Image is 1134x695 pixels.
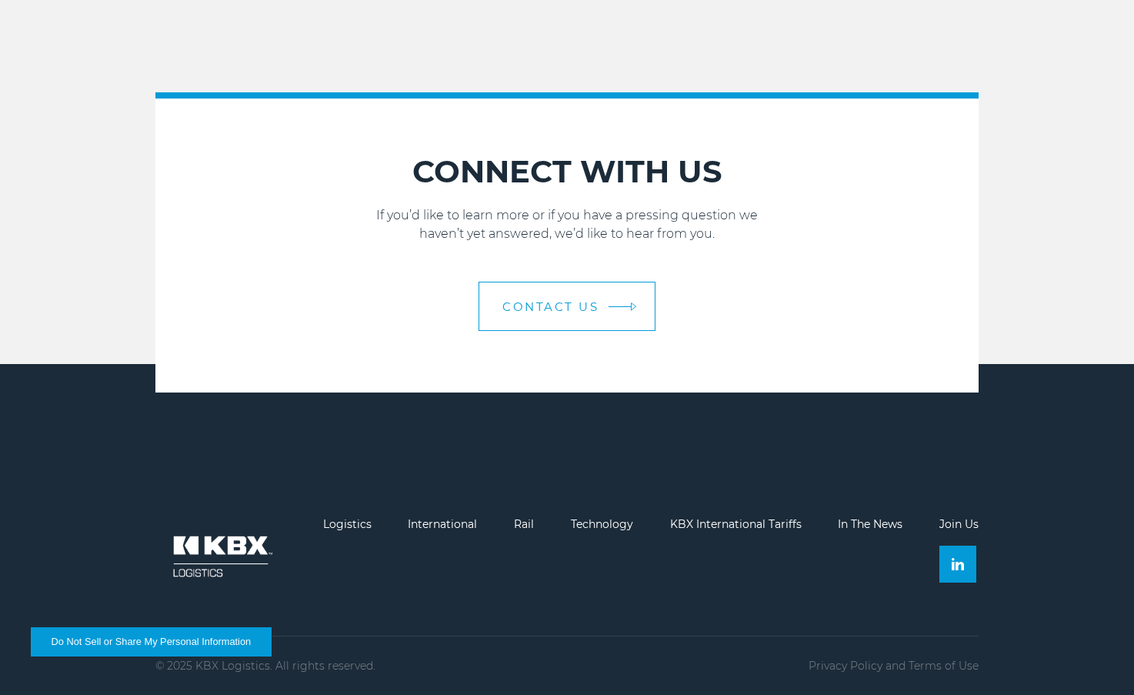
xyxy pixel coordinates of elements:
[909,659,979,673] a: Terms of Use
[155,206,979,243] p: If you’d like to learn more or if you have a pressing question we haven’t yet answered, we’d like...
[631,302,637,311] img: arrow
[479,282,655,331] a: Contact Us arrow arrow
[155,518,286,595] img: kbx logo
[571,517,633,531] a: Technology
[514,517,534,531] a: Rail
[502,301,599,312] span: Contact Us
[809,659,882,673] a: Privacy Policy
[408,517,477,531] a: International
[323,517,372,531] a: Logistics
[1057,621,1134,695] iframe: Chat Widget
[952,558,964,570] img: Linkedin
[886,659,906,673] span: and
[838,517,902,531] a: In The News
[670,517,802,531] a: KBX International Tariffs
[939,517,979,531] a: Join Us
[31,627,272,657] button: Do Not Sell or Share My Personal Information
[155,660,375,672] p: © 2025 KBX Logistics. All rights reserved.
[155,152,979,191] h2: CONNECT WITH US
